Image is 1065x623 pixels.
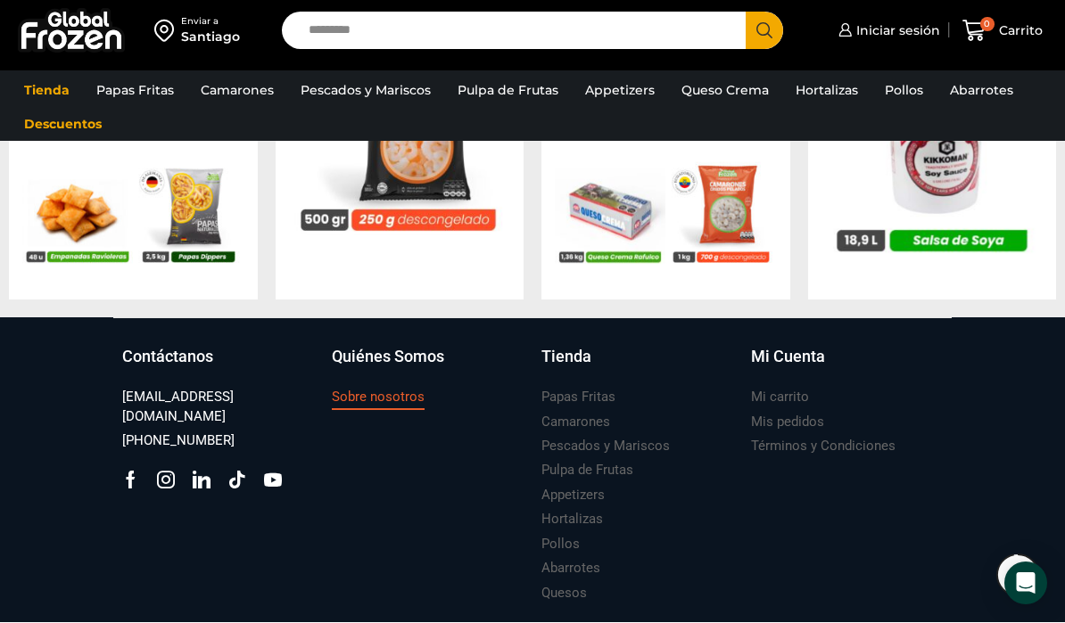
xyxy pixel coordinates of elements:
a: Appetizers [576,74,664,108]
h3: Mi carrito [751,389,809,407]
h3: [EMAIL_ADDRESS][DOMAIN_NAME] [122,389,314,427]
a: Quiénes Somos [332,346,524,387]
a: Camarones [541,411,610,435]
a: Papas Fritas [541,386,615,410]
h3: Quesos [541,585,587,603]
h3: Términos y Condiciones [751,438,896,456]
h3: Contáctanos [122,346,213,369]
a: [PHONE_NUMBER] [122,430,235,454]
a: Tienda [541,346,733,387]
h3: Mis pedidos [751,414,824,432]
h3: Pescados y Mariscos [541,438,670,456]
a: Abarrotes [541,557,600,581]
a: 0 Carrito [958,11,1047,53]
h3: Pollos [541,536,580,554]
a: [EMAIL_ADDRESS][DOMAIN_NAME] [122,386,314,430]
h3: Sobre nosotros [332,389,425,407]
a: Pulpa de Frutas [541,459,633,483]
div: Open Intercom Messenger [1004,562,1047,605]
img: address-field-icon.svg [154,16,181,46]
div: Enviar a [181,16,240,29]
a: Hortalizas [541,508,603,532]
a: Queso Crema [673,74,778,108]
a: Camarones [192,74,283,108]
h3: Appetizers [541,487,605,505]
a: Mi carrito [751,386,809,410]
h3: Pulpa de Frutas [541,462,633,480]
a: Pulpa de Frutas [449,74,567,108]
a: Pescados y Mariscos [292,74,440,108]
span: 0 [980,18,995,32]
div: Santiago [181,29,240,46]
a: Mi Cuenta [751,346,943,387]
a: Sobre nosotros [332,386,425,410]
button: Search button [746,12,783,50]
a: Papas Fritas [87,74,183,108]
a: Appetizers [541,484,605,508]
h3: [PHONE_NUMBER] [122,432,235,451]
a: Mis pedidos [751,411,824,435]
a: Contáctanos [122,346,314,387]
span: Iniciar sesión [852,22,940,40]
h3: Abarrotes [541,560,600,578]
h3: Quiénes Somos [332,346,444,369]
a: Pollos [876,74,932,108]
a: Términos y Condiciones [751,435,896,459]
h3: Hortalizas [541,511,603,529]
a: Hortalizas [787,74,867,108]
h3: Camarones [541,414,610,432]
a: Descuentos [15,108,111,142]
span: Carrito [995,22,1043,40]
a: Iniciar sesión [834,13,940,49]
a: Pescados y Mariscos [541,435,670,459]
a: Quesos [541,582,587,606]
h3: Papas Fritas [541,389,615,407]
a: Tienda [15,74,78,108]
h3: Tienda [541,346,591,369]
a: Pollos [541,533,580,557]
h3: Mi Cuenta [751,346,825,369]
a: Abarrotes [941,74,1022,108]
